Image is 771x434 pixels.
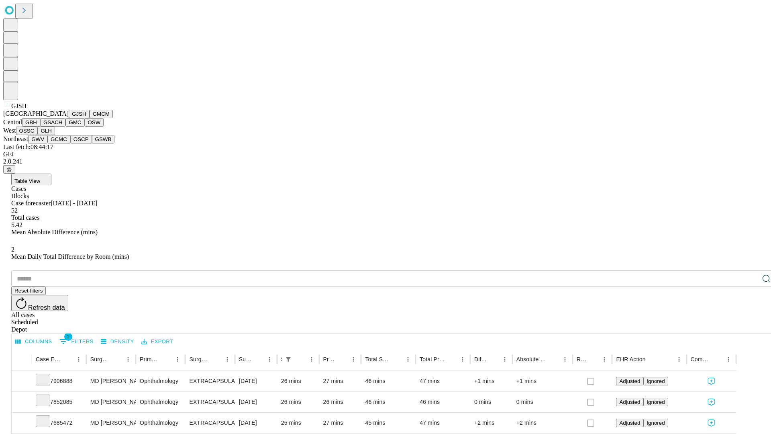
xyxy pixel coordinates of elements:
div: +1 mins [516,371,569,391]
button: OSCP [70,135,92,143]
button: Expand [16,416,28,430]
div: 46 mins [420,392,466,412]
span: 5.42 [11,221,22,228]
span: Ignored [647,378,665,384]
button: Menu [673,354,685,365]
span: West [3,127,16,134]
div: 1 active filter [283,354,294,365]
span: Adjusted [619,420,640,426]
button: Ignored [643,398,668,406]
button: Sort [111,354,122,365]
span: Table View [14,178,40,184]
div: 47 mins [420,371,466,391]
button: Menu [348,354,359,365]
button: OSSC [16,127,38,135]
div: Comments [691,356,711,362]
div: Predicted In Room Duration [323,356,336,362]
button: Select columns [13,336,54,348]
button: Sort [587,354,599,365]
button: Sort [488,354,499,365]
button: Sort [337,354,348,365]
button: Sort [295,354,306,365]
button: Menu [402,354,414,365]
button: Menu [306,354,317,365]
span: Case forecaster [11,200,51,207]
div: 27 mins [323,371,357,391]
button: Show filters [283,354,294,365]
button: GBH [22,118,40,127]
span: GJSH [11,102,27,109]
span: Adjusted [619,399,640,405]
div: 46 mins [365,392,412,412]
div: 2.0.241 [3,158,768,165]
div: Ophthalmology [140,371,181,391]
button: Expand [16,395,28,409]
button: Density [99,336,136,348]
button: Ignored [643,377,668,385]
span: Reset filters [14,288,43,294]
button: @ [3,165,15,174]
div: EHR Action [616,356,645,362]
button: GJSH [69,110,90,118]
div: Primary Service [140,356,160,362]
div: EXTRACAPSULAR CATARACT REMOVAL WITH [MEDICAL_DATA] [189,371,230,391]
span: Refresh data [28,304,65,311]
span: 2 [11,246,14,253]
div: Resolved in EHR [577,356,587,362]
div: [DATE] [239,413,273,433]
button: Menu [122,354,134,365]
button: Sort [161,354,172,365]
span: [GEOGRAPHIC_DATA] [3,110,69,117]
div: [DATE] [239,392,273,412]
div: Surgeon Name [90,356,110,362]
button: Menu [264,354,275,365]
button: Menu [559,354,571,365]
div: MD [PERSON_NAME] [90,371,132,391]
span: 52 [11,207,18,214]
button: Menu [172,354,183,365]
button: GCMC [47,135,70,143]
button: Menu [499,354,510,365]
button: GSACH [40,118,65,127]
span: [DATE] - [DATE] [51,200,97,207]
button: Sort [391,354,402,365]
div: Scheduled In Room Duration [281,356,282,362]
div: Total Scheduled Duration [365,356,390,362]
div: 47 mins [420,413,466,433]
div: Case Epic Id [36,356,61,362]
div: 27 mins [323,413,357,433]
div: 7852085 [36,392,82,412]
div: EXTRACAPSULAR CATARACT REMOVAL WITH [MEDICAL_DATA] [189,392,230,412]
div: +2 mins [516,413,569,433]
div: Total Predicted Duration [420,356,445,362]
button: Export [139,336,175,348]
div: MD [PERSON_NAME] [90,413,132,433]
span: Total cases [11,214,39,221]
button: Menu [723,354,734,365]
button: Sort [647,354,658,365]
button: Sort [210,354,222,365]
div: 0 mins [516,392,569,412]
button: GSWB [92,135,115,143]
button: Sort [62,354,73,365]
span: Last fetch: 08:44:17 [3,143,53,150]
button: Adjusted [616,419,643,427]
button: Menu [457,354,468,365]
div: Difference [474,356,487,362]
button: Sort [446,354,457,365]
span: Ignored [647,399,665,405]
span: Ignored [647,420,665,426]
button: Expand [16,375,28,389]
button: Menu [599,354,610,365]
button: Menu [222,354,233,365]
button: Table View [11,174,51,185]
div: +2 mins [474,413,508,433]
button: Refresh data [11,295,68,311]
div: 26 mins [323,392,357,412]
div: +1 mins [474,371,508,391]
button: Show filters [57,335,96,348]
button: Sort [253,354,264,365]
span: 1 [64,333,72,341]
button: Reset filters [11,287,46,295]
span: Northeast [3,135,28,142]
